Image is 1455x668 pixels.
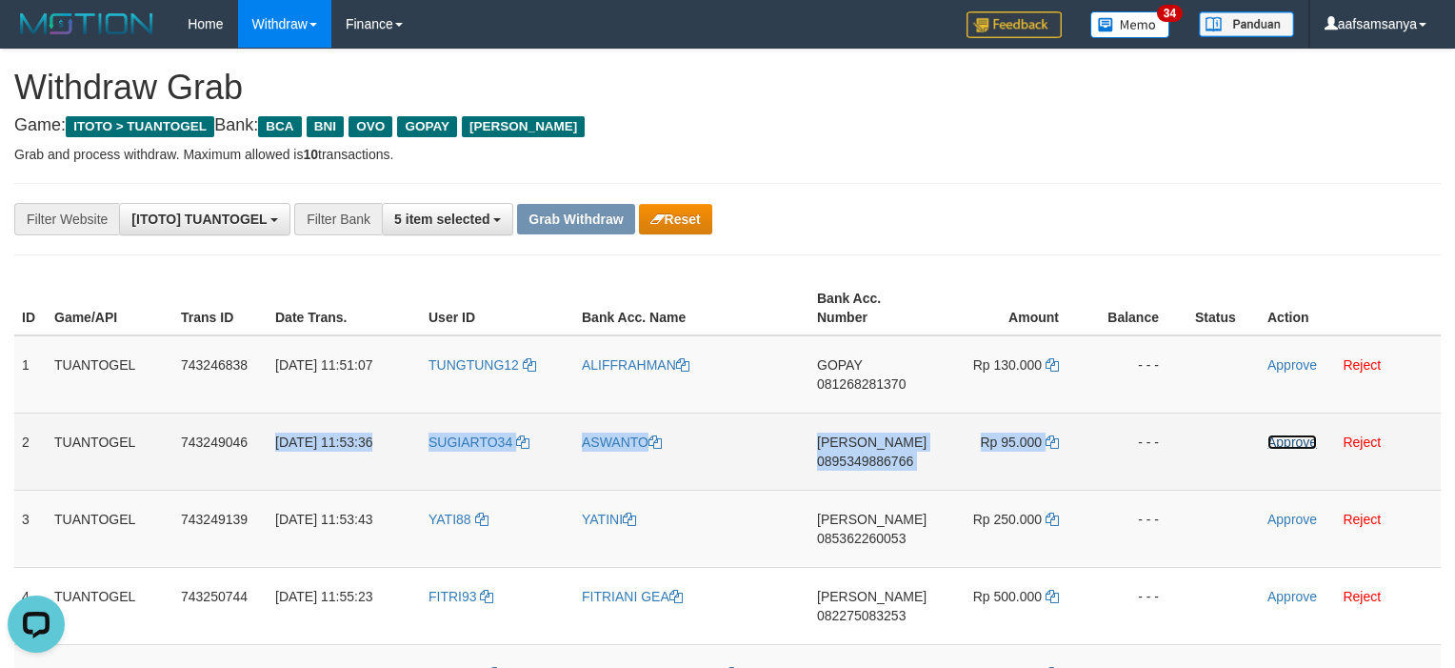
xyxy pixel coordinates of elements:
img: Feedback.jpg [967,11,1062,38]
div: Filter Website [14,203,119,235]
span: GOPAY [397,116,457,137]
span: Copy 085362260053 to clipboard [817,531,906,546]
span: Rp 95.000 [981,435,1043,450]
a: Reject [1343,512,1381,527]
th: ID [14,281,47,335]
a: Approve [1267,357,1317,373]
span: SUGIARTO34 [429,435,512,450]
a: Copy 250000 to clipboard [1046,512,1059,527]
span: 743249139 [181,512,248,527]
span: [DATE] 11:53:43 [275,512,372,527]
span: BCA [258,116,301,137]
a: Copy 130000 to clipboard [1046,357,1059,373]
button: [ITOTO] TUANTOGEL [119,203,290,235]
button: Reset [639,204,712,234]
td: TUANTOGEL [47,567,173,644]
a: SUGIARTO34 [429,435,529,450]
span: Rp 250.000 [973,512,1042,527]
h4: Game: Bank: [14,116,1441,135]
th: Bank Acc. Name [574,281,809,335]
td: TUANTOGEL [47,413,173,490]
th: Date Trans. [268,281,421,335]
td: 2 [14,413,47,490]
a: Approve [1267,435,1317,450]
a: YATI88 [429,512,488,527]
span: ITOTO > TUANTOGEL [66,116,214,137]
td: 4 [14,567,47,644]
th: Bank Acc. Number [809,281,937,335]
span: 743249046 [181,435,248,450]
a: Approve [1267,512,1317,527]
span: BNI [307,116,344,137]
span: YATI88 [429,512,471,527]
span: 5 item selected [394,212,489,227]
span: 743246838 [181,357,248,373]
a: Approve [1267,589,1317,604]
td: 3 [14,490,47,567]
a: FITRIANI GEA [582,589,683,604]
span: [DATE] 11:53:36 [275,435,372,450]
button: Open LiveChat chat widget [8,8,65,65]
span: 743250744 [181,589,248,604]
td: - - - [1087,413,1187,490]
span: [ITOTO] TUANTOGEL [131,212,267,227]
span: Rp 500.000 [973,589,1042,604]
td: - - - [1087,490,1187,567]
a: Copy 95000 to clipboard [1046,435,1059,450]
span: TUNGTUNG12 [429,357,519,373]
span: Copy 081268281370 to clipboard [817,376,906,392]
a: Reject [1343,589,1381,604]
h1: Withdraw Grab [14,69,1441,107]
td: - - - [1087,567,1187,644]
th: Game/API [47,281,173,335]
span: [DATE] 11:55:23 [275,589,372,604]
span: [PERSON_NAME] [817,589,927,604]
a: YATINI [582,512,636,527]
img: Button%20Memo.svg [1090,11,1170,38]
a: FITRI93 [429,589,493,604]
span: [PERSON_NAME] [817,512,927,527]
span: OVO [349,116,392,137]
img: panduan.png [1199,11,1294,37]
td: 1 [14,335,47,414]
img: MOTION_logo.png [14,10,159,38]
button: Grab Withdraw [517,204,634,234]
th: Amount [937,281,1087,335]
span: Copy 082275083253 to clipboard [817,608,906,623]
a: Reject [1343,357,1381,373]
td: TUANTOGEL [47,335,173,414]
span: [PERSON_NAME] [462,116,585,137]
th: Action [1260,281,1441,335]
th: User ID [421,281,574,335]
th: Status [1187,281,1260,335]
td: - - - [1087,335,1187,414]
td: TUANTOGEL [47,490,173,567]
span: [DATE] 11:51:07 [275,357,372,373]
a: TUNGTUNG12 [429,357,536,373]
th: Balance [1087,281,1187,335]
span: [PERSON_NAME] [817,435,927,450]
a: Copy 500000 to clipboard [1046,589,1059,604]
span: 34 [1157,5,1183,22]
a: ALIFFRAHMAN [582,357,689,373]
span: FITRI93 [429,589,477,604]
span: Rp 130.000 [973,357,1042,373]
span: Copy 0895349886766 to clipboard [817,454,913,469]
button: 5 item selected [382,203,513,235]
a: Reject [1343,435,1381,450]
span: GOPAY [817,357,862,373]
th: Trans ID [173,281,268,335]
div: Filter Bank [294,203,382,235]
a: ASWANTO [582,435,662,450]
p: Grab and process withdraw. Maximum allowed is transactions. [14,145,1441,164]
strong: 10 [303,147,318,162]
